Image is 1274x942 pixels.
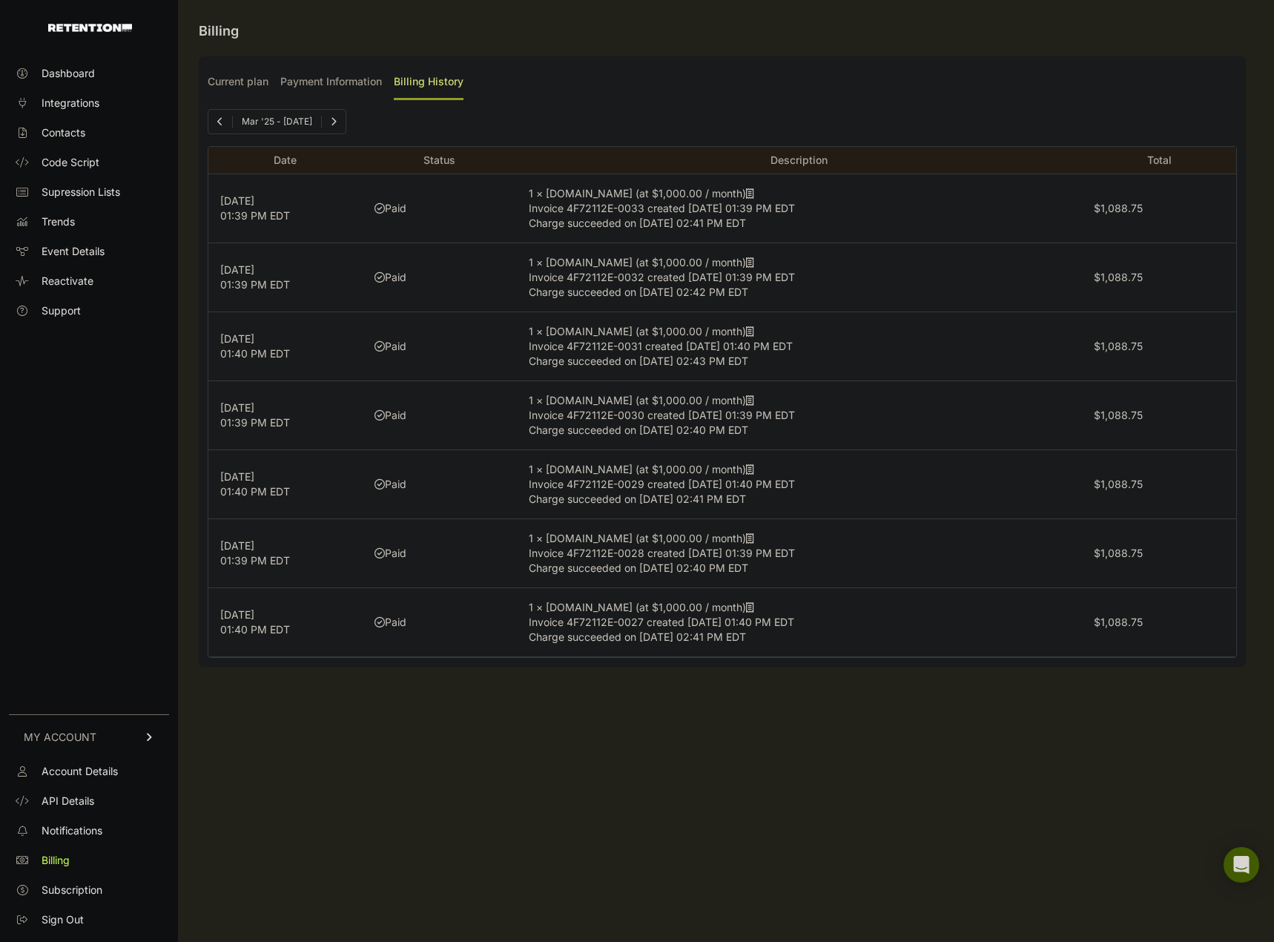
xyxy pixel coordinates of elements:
[9,121,169,145] a: Contacts
[517,519,1082,588] td: 1 × [DOMAIN_NAME] (at $1,000.00 / month)
[529,286,748,298] span: Charge succeeded on [DATE] 02:42 PM EDT
[517,450,1082,519] td: 1 × [DOMAIN_NAME] (at $1,000.00 / month)
[42,274,93,289] span: Reactivate
[232,116,321,128] li: Mar '25 - [DATE]
[517,588,1082,657] td: 1 × [DOMAIN_NAME] (at $1,000.00 / month)
[42,244,105,259] span: Event Details
[9,210,169,234] a: Trends
[9,908,169,932] a: Sign Out
[363,381,517,450] td: Paid
[9,151,169,174] a: Code Script
[9,714,169,760] a: MY ACCOUNT
[1094,478,1143,490] label: $1,088.75
[517,174,1082,243] td: 1 × [DOMAIN_NAME] (at $1,000.00 / month)
[363,243,517,312] td: Paid
[529,340,793,352] span: Invoice 4F72112E-0031 created [DATE] 01:40 PM EDT
[517,147,1082,174] th: Description
[529,424,748,436] span: Charge succeeded on [DATE] 02:40 PM EDT
[220,607,351,637] p: [DATE] 01:40 PM EDT
[529,561,748,574] span: Charge succeeded on [DATE] 02:40 PM EDT
[42,883,102,897] span: Subscription
[9,789,169,813] a: API Details
[1094,616,1143,628] label: $1,088.75
[1094,202,1143,214] label: $1,088.75
[9,62,169,85] a: Dashboard
[529,547,795,559] span: Invoice 4F72112E-0028 created [DATE] 01:39 PM EDT
[9,878,169,902] a: Subscription
[1094,409,1143,421] label: $1,088.75
[1082,147,1236,174] th: Total
[529,271,795,283] span: Invoice 4F72112E-0032 created [DATE] 01:39 PM EDT
[48,24,132,32] img: Retention.com
[517,381,1082,450] td: 1 × [DOMAIN_NAME] (at $1,000.00 / month)
[24,730,96,745] span: MY ACCOUNT
[529,493,746,505] span: Charge succeeded on [DATE] 02:41 PM EDT
[363,519,517,588] td: Paid
[9,849,169,872] a: Billing
[517,312,1082,381] td: 1 × [DOMAIN_NAME] (at $1,000.00 / month)
[220,194,351,223] p: [DATE] 01:39 PM EDT
[1094,271,1143,283] label: $1,088.75
[220,332,351,361] p: [DATE] 01:40 PM EDT
[199,21,1246,42] h2: Billing
[529,409,795,421] span: Invoice 4F72112E-0030 created [DATE] 01:39 PM EDT
[9,240,169,263] a: Event Details
[220,538,351,568] p: [DATE] 01:39 PM EDT
[42,185,120,200] span: Supression Lists
[529,217,746,229] span: Charge succeeded on [DATE] 02:41 PM EDT
[42,155,99,170] span: Code Script
[42,794,94,808] span: API Details
[42,303,81,318] span: Support
[9,91,169,115] a: Integrations
[208,147,363,174] th: Date
[42,764,118,779] span: Account Details
[220,263,351,292] p: [DATE] 01:39 PM EDT
[42,66,95,81] span: Dashboard
[9,760,169,783] a: Account Details
[529,616,794,628] span: Invoice 4F72112E-0027 created [DATE] 01:40 PM EDT
[280,65,382,100] label: Payment Information
[363,312,517,381] td: Paid
[42,96,99,111] span: Integrations
[42,125,85,140] span: Contacts
[529,630,746,643] span: Charge succeeded on [DATE] 02:41 PM EDT
[363,588,517,657] td: Paid
[208,65,268,100] label: Current plan
[1094,340,1143,352] label: $1,088.75
[42,214,75,229] span: Trends
[42,853,70,868] span: Billing
[220,401,351,430] p: [DATE] 01:39 PM EDT
[363,174,517,243] td: Paid
[363,147,517,174] th: Status
[1094,547,1143,559] label: $1,088.75
[208,110,232,134] a: Previous
[1224,847,1259,883] div: Open Intercom Messenger
[9,269,169,293] a: Reactivate
[529,355,748,367] span: Charge succeeded on [DATE] 02:43 PM EDT
[517,243,1082,312] td: 1 × [DOMAIN_NAME] (at $1,000.00 / month)
[363,450,517,519] td: Paid
[9,819,169,843] a: Notifications
[322,110,346,134] a: Next
[220,470,351,499] p: [DATE] 01:40 PM EDT
[529,202,795,214] span: Invoice 4F72112E-0033 created [DATE] 01:39 PM EDT
[42,823,102,838] span: Notifications
[394,65,463,100] label: Billing History
[9,180,169,204] a: Supression Lists
[42,912,84,927] span: Sign Out
[9,299,169,323] a: Support
[529,478,795,490] span: Invoice 4F72112E-0029 created [DATE] 01:40 PM EDT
